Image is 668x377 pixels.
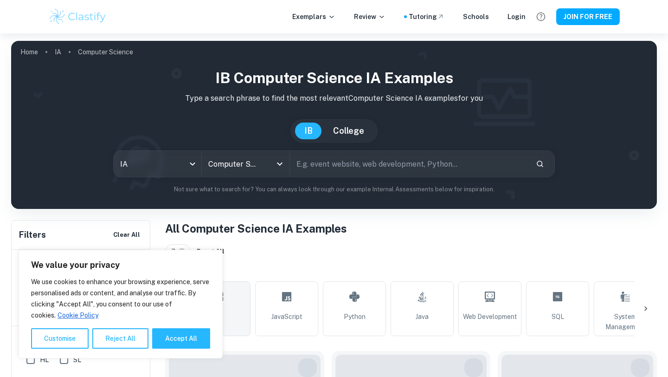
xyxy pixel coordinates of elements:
a: IA [55,45,61,58]
p: Not sure what to search for? You can always look through our example Internal Assessments below f... [19,185,649,194]
p: We use cookies to enhance your browsing experience, serve personalised ads or content, and analys... [31,276,210,321]
img: Clastify logo [48,7,107,26]
p: We value your privacy [31,260,210,271]
button: Help and Feedback [533,9,549,25]
span: 7 [171,247,180,257]
img: profile cover [11,41,657,209]
p: Review [354,12,385,22]
span: Web Development [463,312,517,322]
p: Computer Science [78,47,133,57]
button: IB [295,123,322,139]
h6: Filters [19,228,46,241]
span: Python [344,312,366,322]
h6: Topic [165,266,657,278]
div: 7 [165,244,191,259]
span: JavaScript [271,312,302,322]
p: Exemplars [292,12,335,22]
div: We value your privacy [19,250,223,358]
input: E.g. event website, web development, Python... [290,151,528,177]
a: Schools [463,12,489,22]
span: HL [40,355,49,365]
a: Cookie Policy [57,311,99,319]
button: JOIN FOR FREE [556,8,620,25]
span: Java [416,312,429,322]
button: College [324,123,373,139]
button: Accept All [152,328,210,349]
button: Reject All [92,328,148,349]
button: Reset All [194,245,227,259]
span: SL [73,355,81,365]
a: Tutoring [409,12,444,22]
button: Open [273,157,286,170]
h1: IB Computer Science IA examples [19,67,649,89]
button: Customise [31,328,89,349]
p: Type a search phrase to find the most relevant Computer Science IA examples for you [19,93,649,104]
h1: All Computer Science IA Examples [165,220,657,237]
span: SQL [552,312,564,322]
button: Clear All [111,228,142,242]
a: Login [507,12,526,22]
div: IA [114,151,201,177]
button: Search [532,156,548,172]
span: System Management [598,312,653,332]
a: Home [20,45,38,58]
